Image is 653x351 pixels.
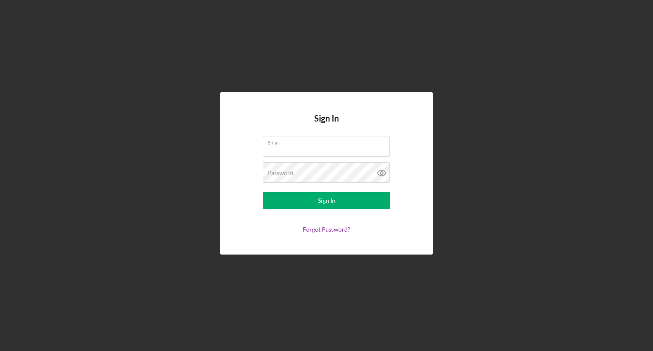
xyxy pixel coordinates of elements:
[318,192,335,209] div: Sign In
[314,113,339,136] h4: Sign In
[267,136,390,146] label: Email
[303,226,350,233] a: Forgot Password?
[267,170,293,176] label: Password
[263,192,390,209] button: Sign In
